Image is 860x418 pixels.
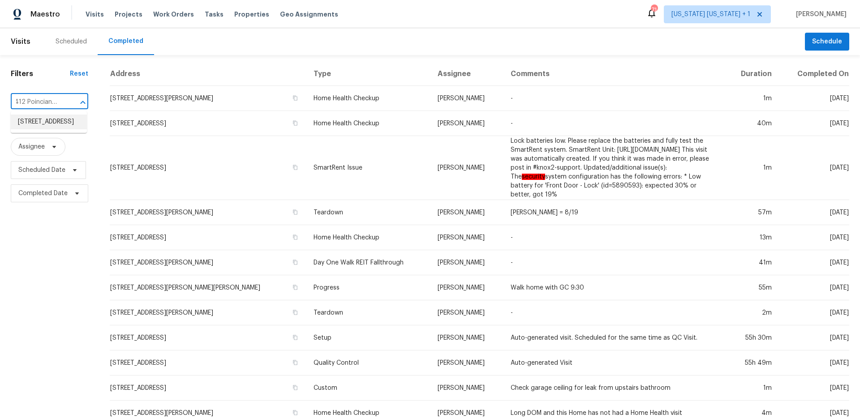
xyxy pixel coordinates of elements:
[291,333,299,341] button: Copy Address
[306,62,430,86] th: Type
[291,163,299,171] button: Copy Address
[306,325,430,350] td: Setup
[503,325,725,350] td: Auto-generated visit. Scheduled for the same time as QC Visit.
[779,111,849,136] td: [DATE]
[503,375,725,401] td: Check garage ceiling for leak from upstairs bathroom
[725,350,779,375] td: 55h 49m
[291,208,299,216] button: Copy Address
[86,10,104,19] span: Visits
[291,283,299,291] button: Copy Address
[503,350,725,375] td: Auto-generated Visit
[18,142,45,151] span: Assignee
[503,275,725,300] td: Walk home with GC 9:30
[291,308,299,316] button: Copy Address
[430,136,503,200] td: [PERSON_NAME]
[779,62,849,86] th: Completed On
[11,69,70,78] h1: Filters
[779,225,849,250] td: [DATE]
[153,10,194,19] span: Work Orders
[812,36,842,47] span: Schedule
[430,111,503,136] td: [PERSON_NAME]
[291,258,299,266] button: Copy Address
[30,10,60,19] span: Maestro
[110,375,306,401] td: [STREET_ADDRESS]
[725,62,779,86] th: Duration
[110,111,306,136] td: [STREET_ADDRESS]
[110,62,306,86] th: Address
[11,95,63,109] input: Search for an address...
[306,136,430,200] td: SmartRent Issue
[430,300,503,325] td: [PERSON_NAME]
[430,225,503,250] td: [PERSON_NAME]
[805,33,849,51] button: Schedule
[291,119,299,127] button: Copy Address
[280,10,338,19] span: Geo Assignments
[56,37,87,46] div: Scheduled
[725,111,779,136] td: 40m
[77,96,89,109] button: Close
[306,225,430,250] td: Home Health Checkup
[430,62,503,86] th: Assignee
[234,10,269,19] span: Properties
[430,250,503,275] td: [PERSON_NAME]
[430,325,503,350] td: [PERSON_NAME]
[725,225,779,250] td: 13m
[430,200,503,225] td: [PERSON_NAME]
[779,325,849,350] td: [DATE]
[110,225,306,250] td: [STREET_ADDRESS]
[725,375,779,401] td: 1m
[306,375,430,401] td: Custom
[725,86,779,111] td: 1m
[306,350,430,375] td: Quality Control
[110,200,306,225] td: [STREET_ADDRESS][PERSON_NAME]
[205,11,224,17] span: Tasks
[503,200,725,225] td: [PERSON_NAME] = 8/19
[779,375,849,401] td: [DATE]
[110,300,306,325] td: [STREET_ADDRESS][PERSON_NAME]
[306,86,430,111] td: Home Health Checkup
[306,111,430,136] td: Home Health Checkup
[110,325,306,350] td: [STREET_ADDRESS]
[291,384,299,392] button: Copy Address
[110,250,306,275] td: [STREET_ADDRESS][PERSON_NAME]
[725,300,779,325] td: 2m
[110,136,306,200] td: [STREET_ADDRESS]
[306,250,430,275] td: Day One Walk REIT Fallthrough
[779,86,849,111] td: [DATE]
[779,136,849,200] td: [DATE]
[779,200,849,225] td: [DATE]
[725,325,779,350] td: 55h 30m
[291,233,299,241] button: Copy Address
[11,32,30,51] span: Visits
[108,37,143,46] div: Completed
[779,275,849,300] td: [DATE]
[725,275,779,300] td: 55m
[430,275,503,300] td: [PERSON_NAME]
[306,300,430,325] td: Teardown
[725,250,779,275] td: 41m
[503,300,725,325] td: -
[503,111,725,136] td: -
[306,275,430,300] td: Progress
[503,86,725,111] td: -
[306,200,430,225] td: Teardown
[110,275,306,300] td: [STREET_ADDRESS][PERSON_NAME][PERSON_NAME]
[110,86,306,111] td: [STREET_ADDRESS][PERSON_NAME]
[11,115,87,129] li: [STREET_ADDRESS]
[115,10,142,19] span: Projects
[779,350,849,375] td: [DATE]
[18,189,68,198] span: Completed Date
[430,86,503,111] td: [PERSON_NAME]
[503,250,725,275] td: -
[503,225,725,250] td: -
[503,136,725,200] td: Lock batteries low. Please replace the batteries and fully test the SmartRent system. SmartRent U...
[522,174,545,180] em: security
[430,350,503,375] td: [PERSON_NAME]
[503,62,725,86] th: Comments
[291,409,299,417] button: Copy Address
[671,10,750,19] span: [US_STATE] [US_STATE] + 1
[70,69,88,78] div: Reset
[291,358,299,367] button: Copy Address
[430,375,503,401] td: [PERSON_NAME]
[779,300,849,325] td: [DATE]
